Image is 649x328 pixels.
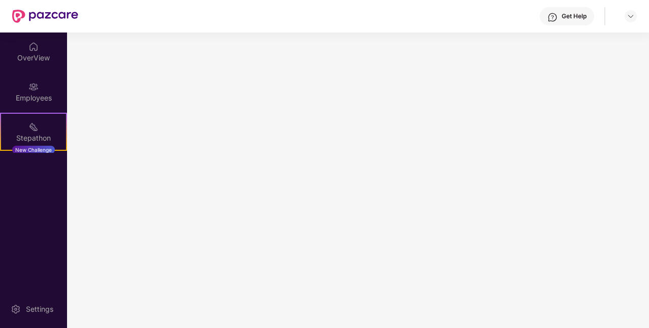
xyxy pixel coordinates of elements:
[562,12,587,20] div: Get Help
[28,42,39,52] img: svg+xml;base64,PHN2ZyBpZD0iSG9tZSIgeG1sbnM9Imh0dHA6Ly93d3cudzMub3JnLzIwMDAvc3ZnIiB3aWR0aD0iMjAiIG...
[11,304,21,314] img: svg+xml;base64,PHN2ZyBpZD0iU2V0dGluZy0yMHgyMCIgeG1sbnM9Imh0dHA6Ly93d3cudzMub3JnLzIwMDAvc3ZnIiB3aW...
[28,82,39,92] img: svg+xml;base64,PHN2ZyBpZD0iRW1wbG95ZWVzIiB4bWxucz0iaHR0cDovL3d3dy53My5vcmcvMjAwMC9zdmciIHdpZHRoPS...
[1,133,66,143] div: Stepathon
[12,10,78,23] img: New Pazcare Logo
[28,122,39,132] img: svg+xml;base64,PHN2ZyB4bWxucz0iaHR0cDovL3d3dy53My5vcmcvMjAwMC9zdmciIHdpZHRoPSIyMSIgaGVpZ2h0PSIyMC...
[23,304,56,314] div: Settings
[12,146,55,154] div: New Challenge
[547,12,558,22] img: svg+xml;base64,PHN2ZyBpZD0iSGVscC0zMngzMiIgeG1sbnM9Imh0dHA6Ly93d3cudzMub3JnLzIwMDAvc3ZnIiB3aWR0aD...
[627,12,635,20] img: svg+xml;base64,PHN2ZyBpZD0iRHJvcGRvd24tMzJ4MzIiIHhtbG5zPSJodHRwOi8vd3d3LnczLm9yZy8yMDAwL3N2ZyIgd2...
